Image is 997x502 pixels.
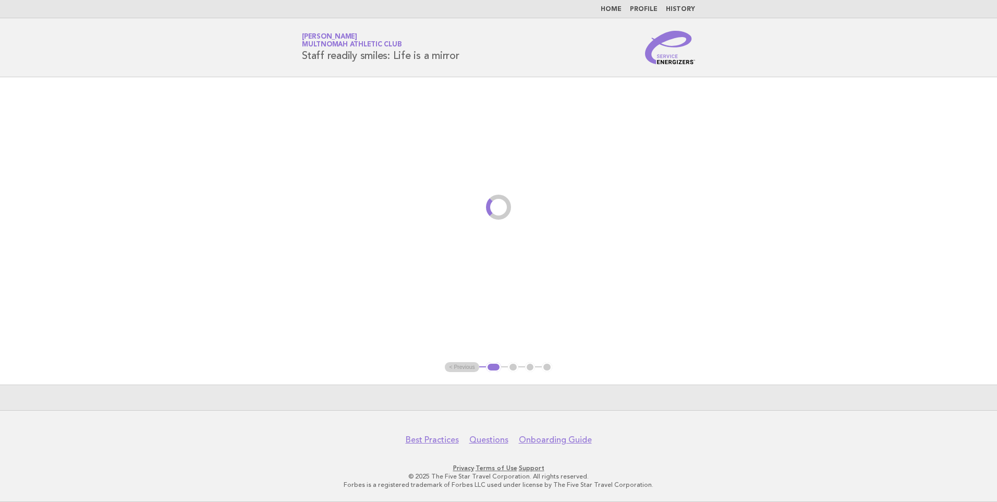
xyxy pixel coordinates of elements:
[179,481,818,489] p: Forbes is a registered trademark of Forbes LLC used under license by The Five Star Travel Corpora...
[406,435,459,445] a: Best Practices
[302,33,402,48] a: [PERSON_NAME]Multnomah Athletic Club
[630,6,658,13] a: Profile
[302,34,459,61] h1: Staff readily smiles: Life is a mirror
[476,464,517,472] a: Terms of Use
[453,464,474,472] a: Privacy
[601,6,622,13] a: Home
[179,464,818,472] p: · ·
[519,464,544,472] a: Support
[302,42,402,49] span: Multnomah Athletic Club
[519,435,592,445] a: Onboarding Guide
[666,6,695,13] a: History
[469,435,508,445] a: Questions
[645,31,695,64] img: Service Energizers
[179,472,818,481] p: © 2025 The Five Star Travel Corporation. All rights reserved.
